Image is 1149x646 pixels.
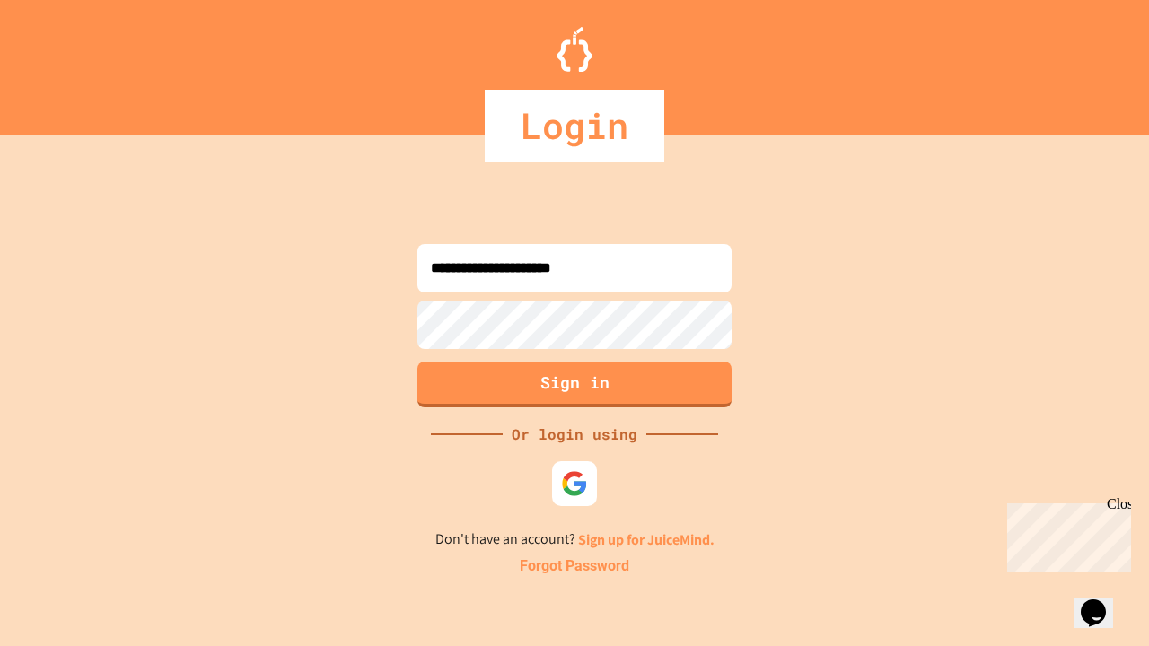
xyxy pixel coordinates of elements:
iframe: chat widget [1000,496,1131,572]
p: Don't have an account? [435,528,715,551]
button: Sign in [417,362,732,407]
img: google-icon.svg [561,470,588,497]
a: Sign up for JuiceMind. [578,530,715,549]
img: Logo.svg [557,27,592,72]
a: Forgot Password [520,555,629,577]
div: Chat with us now!Close [7,7,124,114]
iframe: chat widget [1074,574,1131,628]
div: Or login using [503,423,646,445]
div: Login [485,90,664,161]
